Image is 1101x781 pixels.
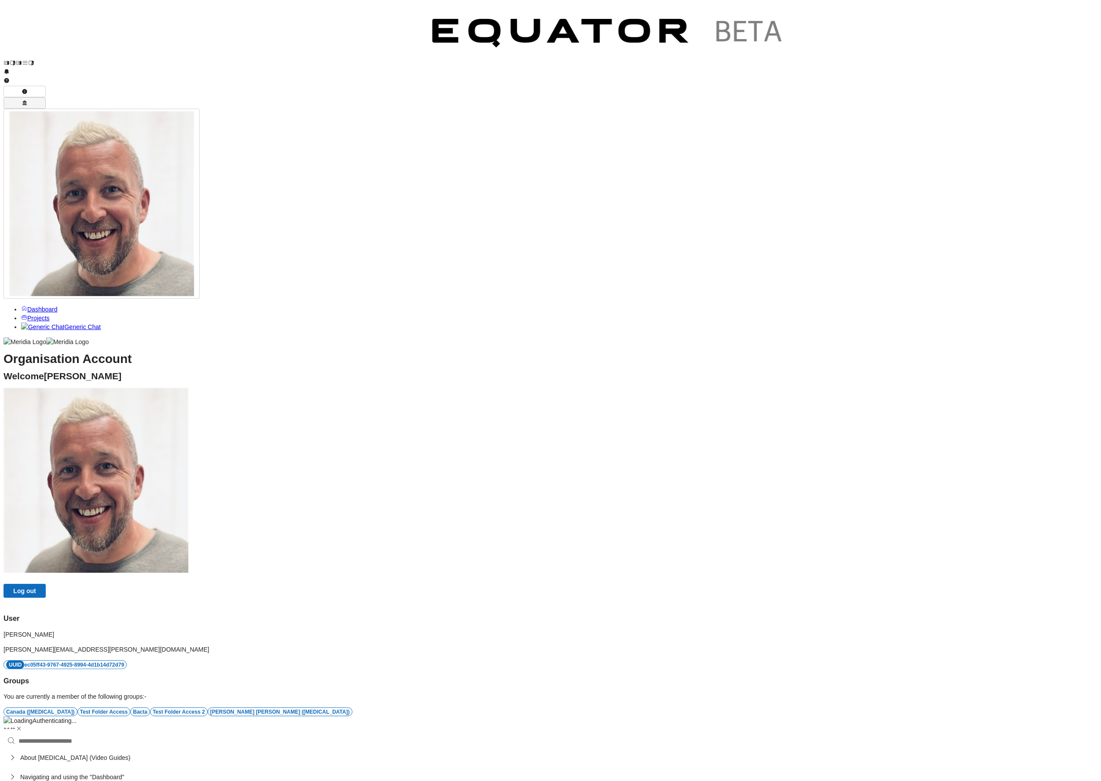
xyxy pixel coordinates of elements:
a: Generic ChatGeneric Chat [21,323,101,330]
a: Projects [21,315,50,322]
h2: Welcome [PERSON_NAME] [4,372,1097,381]
img: Generic Chat [21,323,64,331]
div: Bacta [130,708,150,716]
button: Log out [4,584,46,598]
div: Test Folder Access [77,708,131,716]
div: Canada ([MEDICAL_DATA]) [4,708,77,716]
img: Loading [4,716,33,725]
a: Dashboard [21,306,58,313]
h1: Organisation Account [4,355,1097,363]
img: Profile Icon [9,111,194,296]
img: Profile Icon [4,388,188,573]
p: [PERSON_NAME] [4,630,1097,639]
span: Projects [27,315,50,322]
h3: User [4,614,1097,623]
img: Customer Logo [34,4,417,66]
span: Generic Chat [64,323,100,330]
img: Customer Logo [417,4,800,66]
img: Meridia Logo [46,337,89,346]
h3: Groups [4,676,1097,685]
button: About [MEDICAL_DATA] (Video Guides) [4,748,1097,767]
div: [PERSON_NAME] [PERSON_NAME] ([MEDICAL_DATA]) [208,708,352,716]
span: Dashboard [27,306,58,313]
p: [PERSON_NAME][EMAIL_ADDRESS][PERSON_NAME][DOMAIN_NAME] [4,645,1097,654]
img: Meridia Logo [4,337,46,346]
p: You are currently a member of the following groups:- [4,692,1097,701]
div: Test Folder Access 2 [150,708,208,716]
span: Authenticating... [33,717,77,724]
